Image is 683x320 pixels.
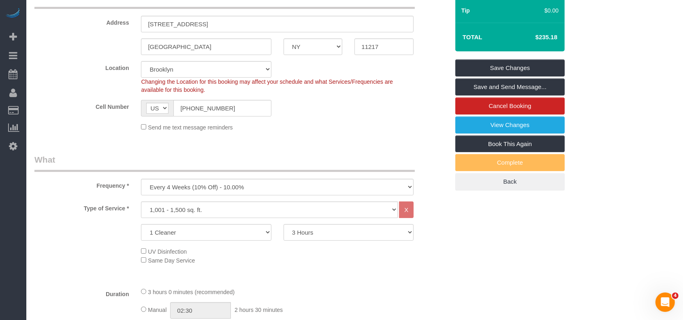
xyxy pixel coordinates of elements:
[655,292,675,312] iframe: Intercom live chat
[28,201,135,212] label: Type of Service *
[28,287,135,298] label: Duration
[28,61,135,72] label: Location
[511,34,557,41] h4: $235.18
[28,16,135,27] label: Address
[534,6,559,15] div: $0.00
[455,173,565,190] a: Back
[141,38,271,55] input: City
[148,124,233,131] span: Send me text message reminders
[455,117,565,134] a: View Changes
[34,154,415,172] legend: What
[455,59,565,76] a: Save Changes
[235,307,283,313] span: 2 hours 30 minutes
[148,248,187,255] span: UV Disinfection
[28,100,135,111] label: Cell Number
[173,100,271,117] input: Cell Number
[28,179,135,190] label: Frequency *
[148,307,166,313] span: Manual
[463,34,482,40] strong: Total
[455,78,565,95] a: Save and Send Message...
[455,136,565,153] a: Book This Again
[5,8,21,19] img: Automaid Logo
[672,292,679,299] span: 4
[455,97,565,114] a: Cancel Booking
[461,6,470,15] label: Tip
[148,289,235,295] span: 3 hours 0 minutes (recommended)
[354,38,414,55] input: Zip Code
[148,257,195,264] span: Same Day Service
[141,78,393,93] span: Changing the Location for this booking may affect your schedule and what Services/Frequencies are...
